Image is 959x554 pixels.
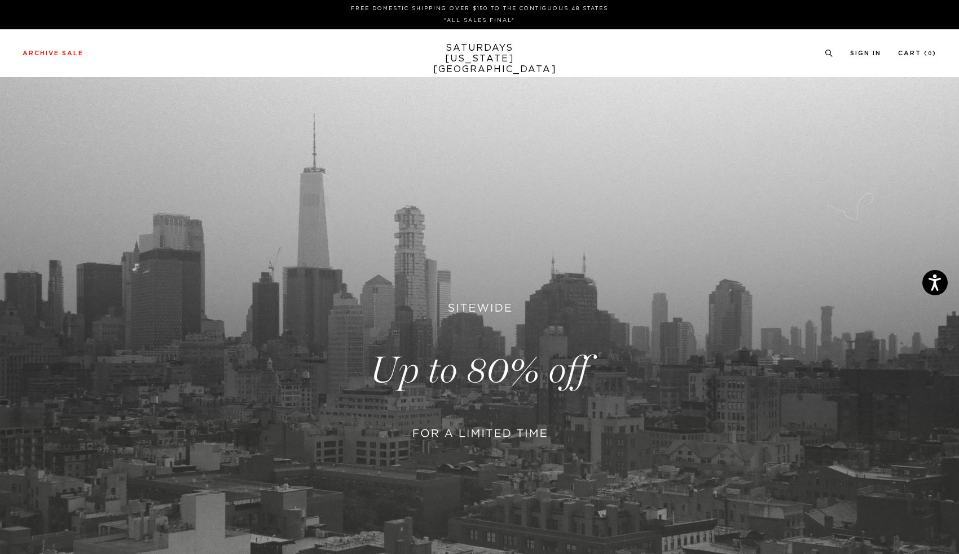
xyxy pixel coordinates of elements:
a: Archive Sale [23,50,83,56]
p: FREE DOMESTIC SHIPPING OVER $150 TO THE CONTIGUOUS 48 STATES [27,5,932,13]
p: *ALL SALES FINAL* [27,16,932,25]
small: 0 [928,51,932,56]
a: Cart (0) [898,50,936,56]
a: SATURDAYS[US_STATE][GEOGRAPHIC_DATA] [433,43,526,75]
a: Sign In [850,50,881,56]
